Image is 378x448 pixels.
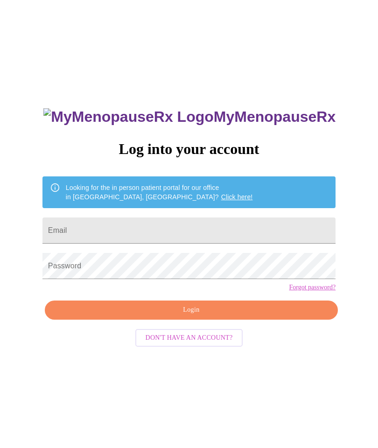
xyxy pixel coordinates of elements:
[43,108,213,126] img: MyMenopauseRx Logo
[43,108,336,126] h3: MyMenopauseRx
[66,179,253,205] div: Looking for the in person patient portal for our office in [GEOGRAPHIC_DATA], [GEOGRAPHIC_DATA]?
[133,333,245,341] a: Don't have an account?
[146,332,233,344] span: Don't have an account?
[45,301,338,320] button: Login
[42,140,336,158] h3: Log into your account
[56,304,327,316] span: Login
[135,329,243,347] button: Don't have an account?
[289,284,336,291] a: Forgot password?
[221,193,253,201] a: Click here!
